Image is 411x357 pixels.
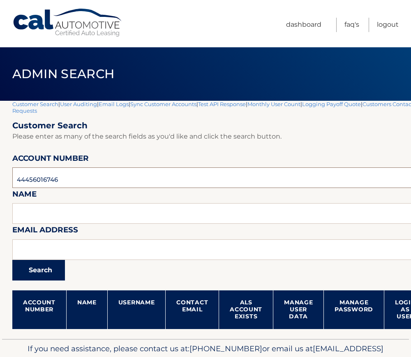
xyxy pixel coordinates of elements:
[219,290,273,329] th: ALS Account Exists
[60,101,97,107] a: User Auditing
[66,290,107,329] th: Name
[12,224,78,239] label: Email Address
[107,290,166,329] th: Username
[12,8,123,37] a: Cal Automotive
[99,101,129,107] a: Email Logs
[166,290,219,329] th: Contact Email
[12,188,37,203] label: Name
[302,101,361,107] a: Logging Payoff Quote
[12,101,58,107] a: Customer Search
[12,260,65,280] button: Search
[286,18,321,32] a: Dashboard
[273,290,324,329] th: Manage User Data
[12,290,66,329] th: Account Number
[377,18,399,32] a: Logout
[344,18,359,32] a: FAQ's
[12,152,89,167] label: Account Number
[12,66,115,81] span: Admin Search
[324,290,384,329] th: Manage Password
[130,101,196,107] a: Sync Customer Accounts
[198,101,246,107] a: Test API Response
[247,101,300,107] a: Monthly User Count
[189,344,262,353] span: [PHONE_NUMBER]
